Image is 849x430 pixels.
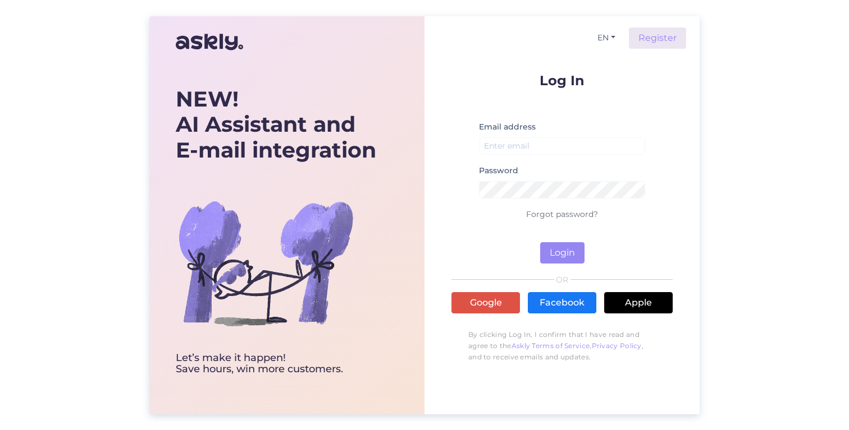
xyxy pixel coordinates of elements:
input: Enter email [479,137,645,155]
span: OR [554,276,570,284]
b: NEW! [176,86,239,112]
button: EN [593,30,620,46]
div: AI Assistant and E-mail integration [176,86,376,163]
img: bg-askly [176,173,355,353]
a: Register [629,27,686,49]
label: Email address [479,121,536,133]
a: Askly Terms of Service [512,341,590,350]
p: By clicking Log In, I confirm that I have read and agree to the , , and to receive emails and upd... [451,323,673,368]
label: Password [479,165,518,177]
img: Askly [176,29,243,56]
div: Let’s make it happen! Save hours, win more customers. [176,353,376,375]
a: Privacy Policy [592,341,642,350]
button: Login [540,242,585,263]
a: Facebook [528,292,596,313]
a: Apple [604,292,673,313]
p: Log In [451,73,673,87]
a: Google [451,292,520,313]
a: Forgot password? [526,209,598,219]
